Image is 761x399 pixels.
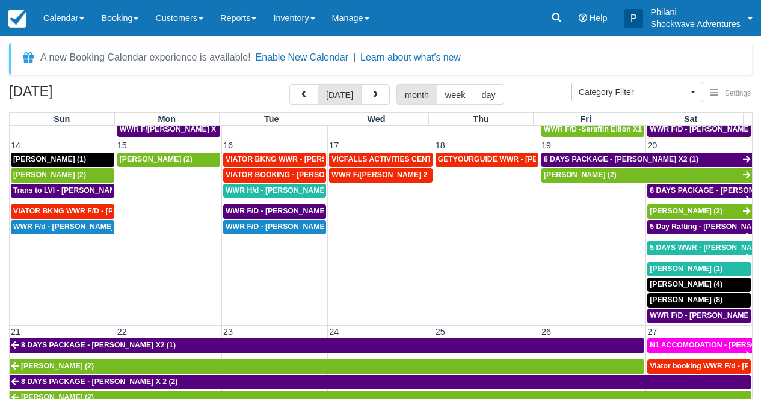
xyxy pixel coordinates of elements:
[703,85,758,102] button: Settings
[223,153,326,167] a: VIATOR BKNG WWR - [PERSON_NAME] 2 (2)
[120,125,233,133] span: WWR F/[PERSON_NAME] X 1 (2)
[647,123,751,137] a: WWR F/D - [PERSON_NAME] X2 (2)
[11,184,114,198] a: Trans to LVI - [PERSON_NAME] X1 (1)
[11,153,114,167] a: [PERSON_NAME] (1)
[473,84,504,105] button: day
[647,220,752,234] a: 5 Day Rafting - [PERSON_NAME] X2 (2)
[331,171,438,179] span: WWR F/[PERSON_NAME] 2 (2)
[540,141,552,150] span: 19
[647,262,751,276] a: [PERSON_NAME] (1)
[8,10,26,28] img: checkfront-main-nav-mini-logo.png
[579,14,587,22] i: Help
[329,153,432,167] a: VICFALLS ACTIVITIES CENTER - HELICOPTER -[PERSON_NAME] X 4 (4)
[650,264,722,273] span: [PERSON_NAME] (1)
[360,52,461,62] a: Learn about what's new
[120,155,193,163] span: [PERSON_NAME] (2)
[54,114,70,124] span: Sun
[647,278,751,292] a: [PERSON_NAME] (4)
[544,155,698,163] span: 8 DAYS PACKAGE - [PERSON_NAME] X2 (1)
[117,123,220,137] a: WWR F/[PERSON_NAME] X 1 (2)
[624,9,643,28] div: P
[725,89,751,97] span: Settings
[11,220,114,234] a: WWR F/d - [PERSON_NAME] X1 (1)
[116,141,128,150] span: 15
[396,84,437,105] button: month
[544,125,653,133] span: WWR F/D -Seraffin Ellion X1 (1)
[328,141,340,150] span: 17
[544,171,617,179] span: [PERSON_NAME] (2)
[226,171,383,179] span: VIATOR BOOKING - [PERSON_NAME] X 4 (4)
[13,155,86,163] span: [PERSON_NAME] (1)
[571,82,703,102] button: Category Filter
[646,141,658,150] span: 20
[647,293,751,308] a: [PERSON_NAME] (8)
[11,204,114,219] a: VIATOR BKNG WWR F/D - [PERSON_NAME] X 1 (1)
[540,327,552,337] span: 26
[581,114,591,124] span: Fri
[590,13,608,23] span: Help
[10,141,22,150] span: 14
[21,341,176,349] span: 8 DAYS PACKAGE - [PERSON_NAME] X2 (1)
[13,186,145,195] span: Trans to LVI - [PERSON_NAME] X1 (1)
[10,327,22,337] span: 21
[40,50,251,65] div: A new Booking Calendar experience is available!
[13,207,192,215] span: VIATOR BKNG WWR F/D - [PERSON_NAME] X 1 (1)
[13,171,86,179] span: [PERSON_NAME] (2)
[434,141,446,150] span: 18
[329,168,432,183] a: WWR F/[PERSON_NAME] 2 (2)
[21,377,177,386] span: 8 DAYS PACKAGE - [PERSON_NAME] X 2 (2)
[579,86,688,98] span: Category Filter
[318,84,362,105] button: [DATE]
[650,296,722,304] span: [PERSON_NAME] (8)
[10,338,644,353] a: 8 DAYS PACKAGE - [PERSON_NAME] X2 (1)
[226,155,383,163] span: VIATOR BKNG WWR - [PERSON_NAME] 2 (2)
[650,6,741,18] p: Philani
[226,186,349,195] span: WWR H/d - [PERSON_NAME] X3 (3)
[436,153,538,167] a: GETYOURGUIDE WWR - [PERSON_NAME] X 9 (9)
[647,338,752,353] a: N1 ACCOMODATION - [PERSON_NAME] X 2 (2)
[647,204,752,219] a: [PERSON_NAME] (2)
[223,220,326,234] a: WWR F/D - [PERSON_NAME] 4 (4)
[11,168,114,183] a: [PERSON_NAME] (2)
[331,155,586,163] span: VICFALLS ACTIVITIES CENTER - HELICOPTER -[PERSON_NAME] X 4 (4)
[158,114,176,124] span: Mon
[328,327,340,337] span: 24
[223,204,326,219] a: WWR F/D - [PERSON_NAME] X3 (3)
[264,114,279,124] span: Tue
[10,359,644,374] a: [PERSON_NAME] (2)
[223,168,326,183] a: VIATOR BOOKING - [PERSON_NAME] X 4 (4)
[226,207,349,215] span: WWR F/D - [PERSON_NAME] X3 (3)
[541,153,752,167] a: 8 DAYS PACKAGE - [PERSON_NAME] X2 (1)
[646,327,658,337] span: 27
[434,327,446,337] span: 25
[21,362,94,370] span: [PERSON_NAME] (2)
[541,168,752,183] a: [PERSON_NAME] (2)
[650,18,741,30] p: Shockwave Adventures
[116,327,128,337] span: 22
[256,52,348,64] button: Enable New Calendar
[541,123,644,137] a: WWR F/D -Seraffin Ellion X1 (1)
[647,241,752,255] a: 5 DAYS WWR - [PERSON_NAME] (2)
[223,184,326,198] a: WWR H/d - [PERSON_NAME] X3 (3)
[438,155,611,163] span: GETYOURGUIDE WWR - [PERSON_NAME] X 9 (9)
[367,114,385,124] span: Wed
[222,327,234,337] span: 23
[473,114,488,124] span: Thu
[13,222,136,231] span: WWR F/d - [PERSON_NAME] X1 (1)
[647,359,751,374] a: Viator booking WWR F/d - [PERSON_NAME] 3 (3)
[10,375,751,389] a: 8 DAYS PACKAGE - [PERSON_NAME] X 2 (2)
[353,52,356,62] span: |
[647,184,752,198] a: 8 DAYS PACKAGE - [PERSON_NAME] X 2 (2)
[647,309,751,323] a: WWR F/D - [PERSON_NAME] X 1 (1)
[684,114,697,124] span: Sat
[117,153,220,167] a: [PERSON_NAME] (2)
[9,84,161,106] h2: [DATE]
[222,141,234,150] span: 16
[226,222,344,231] span: WWR F/D - [PERSON_NAME] 4 (4)
[650,207,722,215] span: [PERSON_NAME] (2)
[650,280,722,288] span: [PERSON_NAME] (4)
[437,84,474,105] button: week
